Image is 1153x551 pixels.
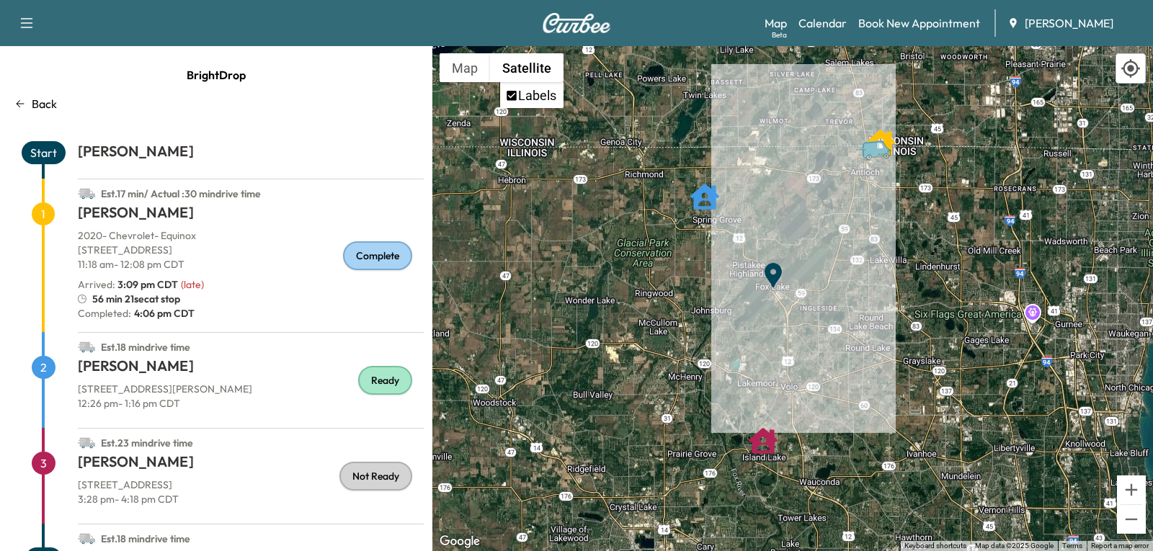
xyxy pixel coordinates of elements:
p: [STREET_ADDRESS] [78,243,424,257]
label: Labels [518,88,556,103]
a: Calendar [798,14,847,32]
span: 2 [32,356,55,379]
button: Show satellite imagery [490,53,564,82]
p: 2020 - Chevrolet - Equinox [78,228,424,243]
gmp-advanced-marker: End Point [759,254,788,282]
span: Start [22,141,66,164]
ul: Show satellite imagery [500,82,564,108]
span: ( late ) [181,278,204,291]
span: 56 min 21sec at stop [92,292,180,306]
span: [PERSON_NAME] [1025,14,1113,32]
div: Beta [772,30,787,40]
p: [STREET_ADDRESS][PERSON_NAME] [78,382,424,396]
gmp-advanced-marker: ADRYANA VERDUZCO [749,419,778,448]
span: Map data ©2025 Google [975,542,1054,550]
h1: [PERSON_NAME] [78,452,424,478]
span: Est. 18 min drive time [101,341,190,354]
span: Est. 17 min / Actual : 30 min drive time [101,187,261,200]
a: MapBeta [765,14,787,32]
h1: [PERSON_NAME] [78,356,424,382]
a: Report a map error [1091,542,1149,550]
h1: [PERSON_NAME] [78,141,424,167]
span: Est. 23 min drive time [101,436,193,449]
li: Labels [502,84,562,107]
p: Back [32,95,57,112]
button: Show street map [440,53,490,82]
div: Recenter map [1116,53,1146,84]
a: Book New Appointment [858,14,980,32]
p: 3:28 pm - 4:18 pm CDT [78,492,424,506]
span: Est. 18 min drive time [101,532,190,545]
span: BrightDrop [187,61,246,89]
div: Not Ready [339,462,412,490]
button: Zoom out [1117,505,1146,534]
span: 3:09 pm CDT [117,278,178,291]
a: Open this area in Google Maps (opens a new window) [436,532,484,551]
span: 3 [32,452,55,475]
p: 11:18 am - 12:08 pm CDT [78,257,424,272]
p: [STREET_ADDRESS] [78,478,424,492]
button: Keyboard shortcuts [904,541,966,551]
button: Zoom in [1117,475,1146,504]
span: 4:06 pm CDT [131,306,195,321]
p: 12:26 pm - 1:16 pm CDT [78,396,424,411]
h1: [PERSON_NAME] [78,202,424,228]
img: Google [436,532,484,551]
gmp-advanced-marker: PAUL YORK [690,175,719,204]
gmp-advanced-marker: EDWARD WEITZ [866,121,895,150]
gmp-advanced-marker: Van [855,125,905,150]
div: Ready [358,366,412,395]
span: 1 [32,202,55,225]
img: Curbee Logo [542,13,611,33]
p: Completed: [78,306,424,321]
div: Complete [343,241,412,270]
p: Arrived : [78,277,178,292]
a: Terms (opens in new tab) [1062,542,1082,550]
